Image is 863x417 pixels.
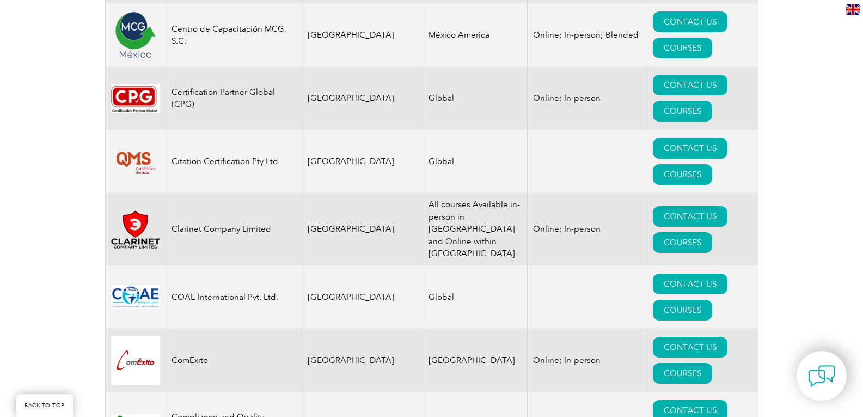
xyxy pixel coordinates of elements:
[302,265,423,329] td: [GEOGRAPHIC_DATA]
[111,84,160,113] img: feef57d9-ad92-e711-810d-c4346bc54034-logo.jpg
[528,67,647,130] td: Online; In-person
[111,143,160,180] img: 94b1e894-3e6f-eb11-a812-00224815377e-logo.png
[111,285,160,309] img: 9c7b5f86-f5a0-ea11-a812-000d3ae11abd-logo.png
[423,265,528,329] td: Global
[423,193,528,265] td: All courses Available in-person in [GEOGRAPHIC_DATA] and Online within [GEOGRAPHIC_DATA]
[302,193,423,265] td: [GEOGRAPHIC_DATA]
[111,336,160,385] img: db2924ac-d9bc-ea11-a814-000d3a79823d-logo.jpg
[166,67,302,130] td: Certification Partner Global (CPG)
[653,75,727,95] a: CONTACT US
[302,130,423,193] td: [GEOGRAPHIC_DATA]
[166,265,302,329] td: COAE International Pvt. Ltd.
[111,210,160,249] img: 8f5c878c-f82f-f011-8c4d-000d3acaf2fb-logo.png
[653,232,712,253] a: COURSES
[423,3,528,67] td: México America
[166,130,302,193] td: Citation Certification Pty Ltd
[653,363,712,384] a: COURSES
[302,67,423,130] td: [GEOGRAPHIC_DATA]
[423,329,528,392] td: [GEOGRAPHIC_DATA]
[653,138,727,159] a: CONTACT US
[111,10,160,59] img: 21edb52b-d01a-eb11-a813-000d3ae11abd-logo.png
[653,300,712,321] a: COURSES
[16,394,73,417] a: BACK TO TOP
[846,4,860,15] img: en
[528,193,647,265] td: Online; In-person
[808,362,835,390] img: contact-chat.png
[653,337,727,358] a: CONTACT US
[423,67,528,130] td: Global
[528,329,647,392] td: Online; In-person
[166,193,302,265] td: Clarinet Company Limited
[653,101,712,122] a: COURSES
[528,3,647,67] td: Online; In-person; Blended
[166,329,302,392] td: ComExito
[653,11,727,32] a: CONTACT US
[653,38,712,58] a: COURSES
[302,3,423,67] td: [GEOGRAPHIC_DATA]
[423,130,528,193] td: Global
[653,274,727,294] a: CONTACT US
[653,164,712,185] a: COURSES
[166,3,302,67] td: Centro de Capacitación MCG, S.C.
[302,329,423,392] td: [GEOGRAPHIC_DATA]
[653,206,727,227] a: CONTACT US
